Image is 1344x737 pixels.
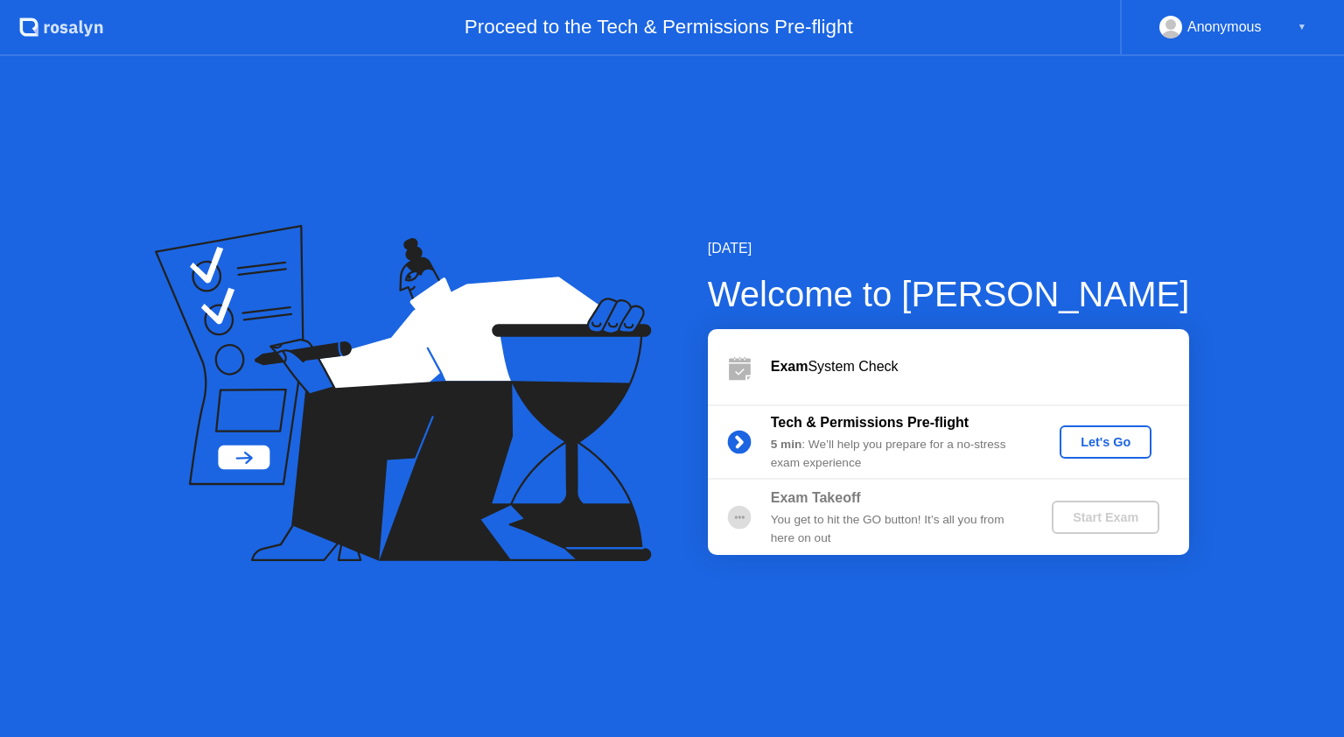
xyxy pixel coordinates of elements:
[1052,501,1159,534] button: Start Exam
[771,415,969,430] b: Tech & Permissions Pre-flight
[1187,16,1262,39] div: Anonymous
[771,359,808,374] b: Exam
[771,356,1189,377] div: System Check
[1059,510,1152,524] div: Start Exam
[708,268,1190,320] div: Welcome to [PERSON_NAME]
[771,438,802,451] b: 5 min
[771,436,1023,472] div: : We’ll help you prepare for a no-stress exam experience
[771,511,1023,547] div: You get to hit the GO button! It’s all you from here on out
[708,238,1190,259] div: [DATE]
[771,490,861,505] b: Exam Takeoff
[1067,435,1144,449] div: Let's Go
[1060,425,1151,459] button: Let's Go
[1298,16,1306,39] div: ▼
